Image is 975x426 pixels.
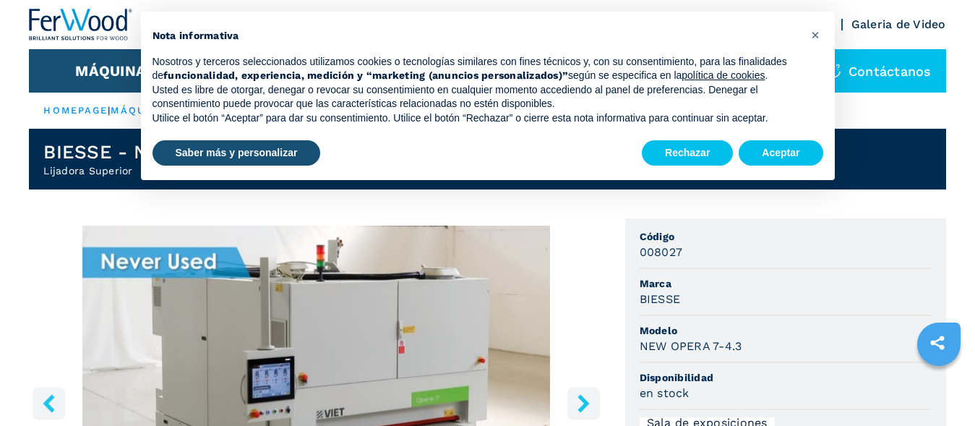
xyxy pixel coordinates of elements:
[33,387,65,419] button: left-button
[43,105,108,116] a: HOMEPAGE
[153,55,800,83] p: Nosotros y terceros seleccionados utilizamos cookies o tecnologías similares con fines técnicos y...
[640,229,932,244] span: Código
[153,29,800,43] h2: Nota informativa
[682,69,765,81] a: política de cookies
[567,387,600,419] button: right-button
[153,111,800,126] p: Utilice el botón “Aceptar” para dar su consentimiento. Utilice el botón “Rechazar” o cierre esta ...
[804,23,828,46] button: Cerrar esta nota informativa
[811,26,820,43] span: ×
[153,83,800,111] p: Usted es libre de otorgar, denegar o revocar su consentimiento en cualquier momento accediendo al...
[153,140,321,166] button: Saber más y personalizar
[640,370,932,385] span: Disponibilidad
[75,62,155,80] button: Máquinas
[914,361,964,415] iframe: Chat
[851,17,946,31] a: Galeria de Video
[812,49,946,93] div: Contáctanos
[640,338,742,354] h3: NEW OPERA 7-4.3
[739,140,822,166] button: Aceptar
[642,140,733,166] button: Rechazar
[43,163,298,178] h2: Lijadora Superior
[640,291,681,307] h3: BIESSE
[29,9,133,41] img: Ferwood
[108,105,111,116] span: |
[640,323,932,338] span: Modelo
[111,105,173,116] a: máquinas
[640,244,683,260] h3: 008027
[919,325,955,361] a: sharethis
[163,69,568,81] strong: funcionalidad, experiencia, medición y “marketing (anuncios personalizados)”
[640,385,690,401] h3: en stock
[43,140,298,163] h1: BIESSE - NEW OPERA 7-4.3
[640,276,932,291] span: Marca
